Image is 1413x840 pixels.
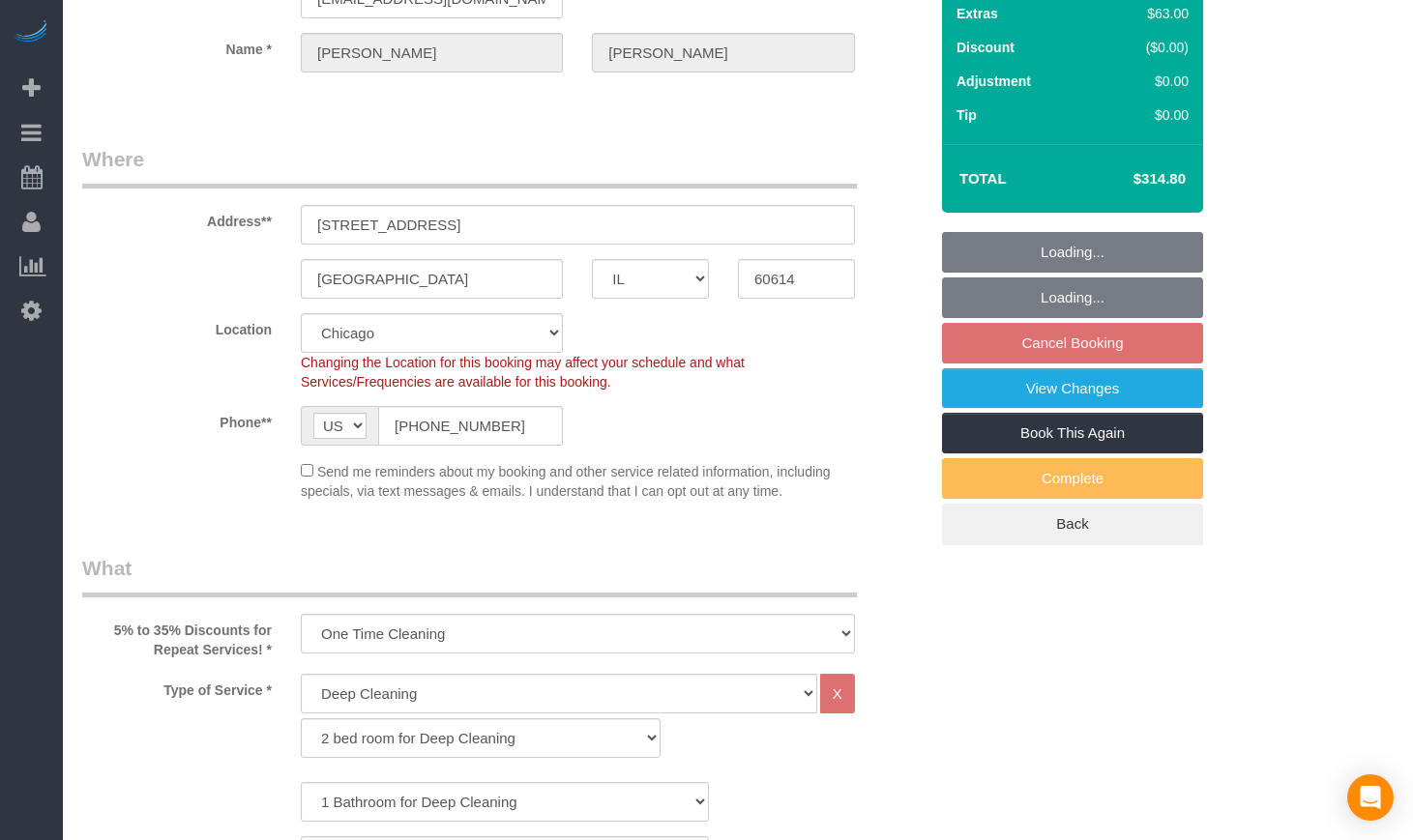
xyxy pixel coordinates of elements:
[82,145,857,188] legend: Where
[1099,4,1189,23] div: $63.00
[301,33,563,72] input: First Name**
[1347,774,1394,821] div: Open Intercom Messenger
[82,554,857,597] legend: What
[68,33,286,59] label: Name *
[957,38,1015,57] label: Discount
[957,72,1031,91] label: Adjustment
[68,614,286,659] label: 5% to 35% Discounts for Repeat Services! *
[592,33,854,72] input: Last Name*
[1075,171,1186,188] h4: $314.80
[301,464,831,499] span: Send me reminders about my booking and other service related information, including specials, via...
[301,355,745,390] span: Changing the Location for this booking may affect your schedule and what Services/Frequencies are...
[68,313,286,339] label: Location
[957,105,977,125] label: Tip
[12,19,50,46] img: Automaid Logo
[942,413,1203,453] a: Book This Again
[942,368,1203,409] a: View Changes
[942,504,1203,544] a: Back
[738,259,855,299] input: Zip Code**
[68,674,286,700] label: Type of Service *
[959,170,1007,187] strong: Total
[1099,38,1189,57] div: ($0.00)
[957,4,998,23] label: Extras
[1099,105,1189,125] div: $0.00
[1099,72,1189,91] div: $0.00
